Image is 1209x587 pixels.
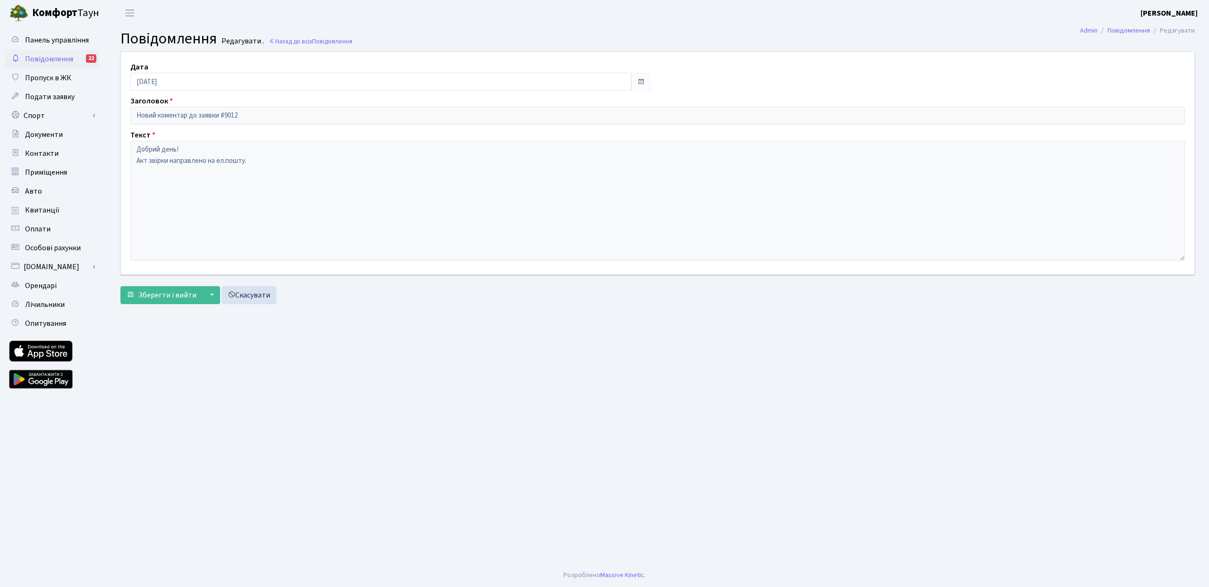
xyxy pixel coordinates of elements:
[1141,8,1198,19] a: [PERSON_NAME]
[5,144,99,163] a: Контакти
[5,201,99,220] a: Квитанції
[25,243,81,253] span: Особові рахунки
[25,318,66,329] span: Опитування
[86,54,96,63] div: 22
[221,286,276,304] a: Скасувати
[5,106,99,125] a: Спорт
[32,5,77,20] b: Комфорт
[25,205,60,215] span: Квитанції
[9,4,28,23] img: logo.png
[25,35,89,45] span: Панель управління
[25,54,73,64] span: Повідомлення
[5,182,99,201] a: Авто
[25,92,75,102] span: Подати заявку
[25,224,51,234] span: Оплати
[1107,26,1150,35] a: Повідомлення
[220,37,264,46] small: Редагувати .
[1080,26,1098,35] a: Admin
[5,314,99,333] a: Опитування
[5,238,99,257] a: Особові рахунки
[269,37,352,46] a: Назад до всіхПовідомлення
[600,570,644,580] a: Massive Kinetic
[25,148,59,159] span: Контакти
[25,186,42,196] span: Авто
[130,61,148,73] label: Дата
[25,129,63,140] span: Документи
[5,50,99,68] a: Повідомлення22
[25,167,67,178] span: Приміщення
[1150,26,1195,36] li: Редагувати
[130,129,155,141] label: Текст
[5,295,99,314] a: Лічильники
[130,141,1185,261] textarea: Добрий день! Акт звірки направлено на ел.пошту.
[1141,8,1198,18] b: [PERSON_NAME]
[563,570,646,580] div: Розроблено .
[5,163,99,182] a: Приміщення
[312,37,352,46] span: Повідомлення
[5,87,99,106] a: Подати заявку
[1066,21,1209,41] nav: breadcrumb
[25,299,65,310] span: Лічильники
[32,5,99,21] span: Таун
[118,5,142,21] button: Переключити навігацію
[120,28,217,50] span: Повідомлення
[25,73,71,83] span: Пропуск в ЖК
[5,125,99,144] a: Документи
[25,281,57,291] span: Орендарі
[5,31,99,50] a: Панель управління
[130,95,173,107] label: Заголовок
[5,276,99,295] a: Орендарі
[5,220,99,238] a: Оплати
[120,286,203,304] button: Зберегти і вийти
[5,68,99,87] a: Пропуск в ЖК
[138,290,196,300] span: Зберегти і вийти
[5,257,99,276] a: [DOMAIN_NAME]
